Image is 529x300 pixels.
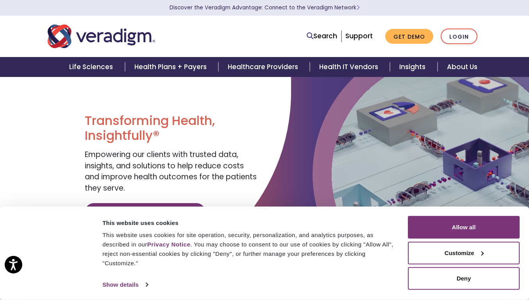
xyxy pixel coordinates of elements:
a: About Us [438,57,487,77]
a: Show details [102,279,148,291]
button: Deny [408,267,520,290]
a: Get Demo [385,29,433,44]
div: This website uses cookies [102,218,399,227]
h1: Transforming Health, Insightfully® [85,113,259,143]
a: Privacy Notice [147,241,190,248]
img: Veradigm logo [48,23,155,49]
a: Insights [390,57,437,77]
a: Healthcare Providers [218,57,310,77]
div: This website uses cookies for site operation, security, personalization, and analytics purposes, ... [102,230,399,268]
span: Learn More [356,4,360,11]
a: Support [345,31,373,41]
a: Login [441,29,477,45]
a: Health Plans + Payers [125,57,218,77]
button: Customize [408,241,520,264]
a: Search [307,31,337,41]
button: Allow all [408,216,520,239]
a: Health IT Vendors [310,57,390,77]
a: Life Sciences [60,57,125,77]
span: Empowering our clients with trusted data, insights, and solutions to help reduce costs and improv... [85,149,257,193]
a: Discover the Veradigm Advantage: Connect to the Veradigm NetworkLearn More [170,4,360,11]
a: Discover Veradigm's Value [85,203,206,221]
